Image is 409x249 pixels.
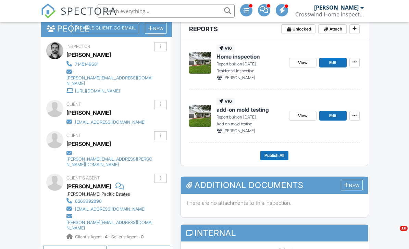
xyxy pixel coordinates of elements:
[41,3,56,18] img: The Best Home Inspection Software - Spectora
[111,234,144,239] span: Seller's Agent -
[66,108,111,118] div: [PERSON_NAME]
[66,157,154,167] div: [PERSON_NAME][EMAIL_ADDRESS][PERSON_NAME][DOMAIN_NAME]
[75,62,99,67] div: 7145149681
[400,226,408,231] span: 10
[386,226,402,242] iframe: Intercom live chat
[66,102,81,107] span: Client
[66,50,111,60] div: [PERSON_NAME]
[75,120,146,125] div: [EMAIL_ADDRESS][DOMAIN_NAME]
[66,75,154,86] div: [PERSON_NAME][EMAIL_ADDRESS][DOMAIN_NAME]
[295,11,364,18] div: Crosswind Home inspection
[66,212,154,232] a: [PERSON_NAME][EMAIL_ADDRESS][DOMAIN_NAME]
[72,23,139,33] div: Disable Client CC Email
[61,3,117,18] span: SPECTORA
[105,234,108,239] strong: 4
[66,118,146,125] a: [EMAIL_ADDRESS][DOMAIN_NAME]
[98,4,235,18] input: Search everything...
[66,133,81,138] span: Client
[341,180,363,190] div: New
[66,44,90,49] span: Inspector
[75,199,102,204] div: 6263992890
[66,181,111,191] a: [PERSON_NAME]
[75,207,146,212] div: [EMAIL_ADDRESS][DOMAIN_NAME]
[66,149,154,168] a: [PERSON_NAME][EMAIL_ADDRESS][PERSON_NAME][DOMAIN_NAME]
[41,20,172,37] h3: People
[186,199,362,207] p: There are no attachments to this inspection.
[66,60,154,67] a: 7145149681
[66,205,154,212] a: [EMAIL_ADDRESS][DOMAIN_NAME]
[66,68,154,87] a: [PERSON_NAME][EMAIL_ADDRESS][DOMAIN_NAME]
[314,4,359,11] div: [PERSON_NAME]
[66,220,154,231] div: [PERSON_NAME][EMAIL_ADDRESS][DOMAIN_NAME]
[75,234,109,239] span: Client's Agent -
[145,23,167,34] div: New
[181,225,368,241] h3: Internal
[66,175,100,180] span: Client's Agent
[66,139,111,149] div: [PERSON_NAME]
[181,177,368,194] h3: Additional Documents
[141,234,144,239] strong: 0
[75,88,120,94] div: [URL][DOMAIN_NAME]
[66,191,160,197] div: [PERSON_NAME] Pacific Estates
[66,87,154,94] a: [URL][DOMAIN_NAME]
[41,9,117,24] a: SPECTORA
[66,197,154,204] a: 6263992890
